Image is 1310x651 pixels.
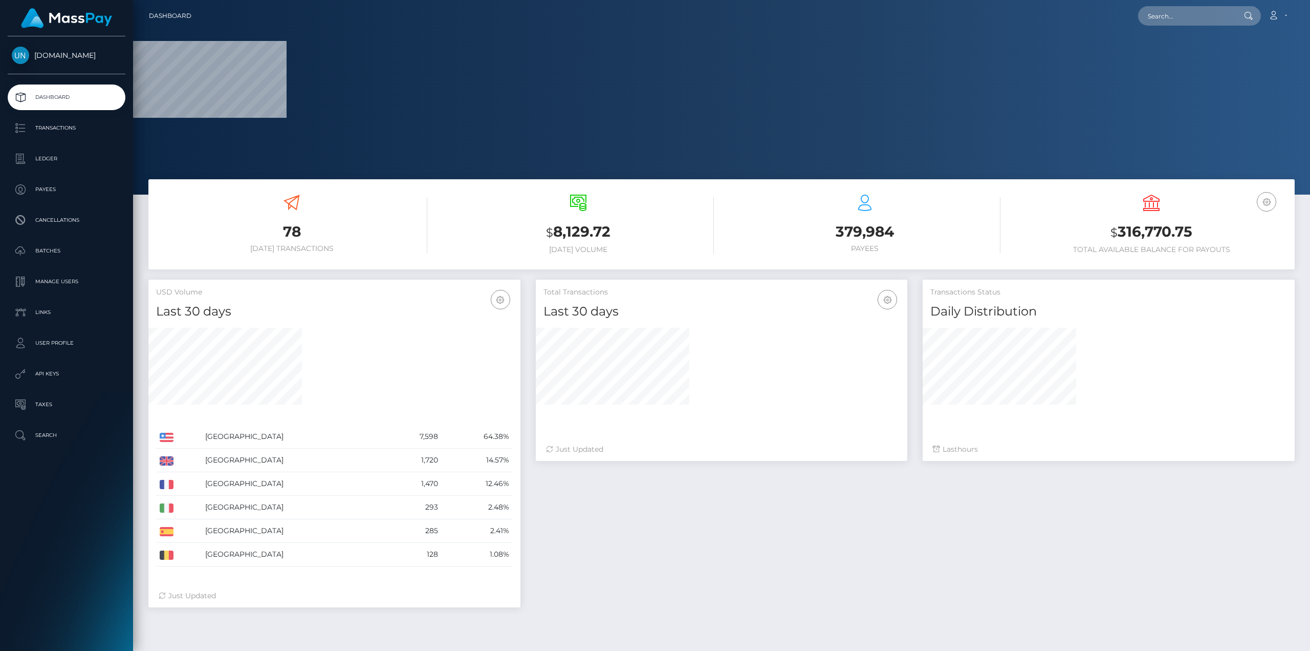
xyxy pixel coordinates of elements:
[156,222,427,242] h3: 78
[930,287,1287,298] h5: Transactions Status
[12,335,121,351] p: User Profile
[160,456,173,466] img: GB.png
[442,496,512,519] td: 2.48%
[442,543,512,566] td: 1.08%
[443,245,714,254] h6: [DATE] Volume
[1110,225,1118,240] small: $
[8,361,125,387] a: API Keys
[546,444,898,455] div: Just Updated
[149,5,191,27] a: Dashboard
[386,449,442,472] td: 1,720
[202,449,386,472] td: [GEOGRAPHIC_DATA]
[443,222,714,243] h3: 8,129.72
[202,519,386,543] td: [GEOGRAPHIC_DATA]
[12,305,121,320] p: Links
[12,213,121,228] p: Cancellations
[202,472,386,496] td: [GEOGRAPHIC_DATA]
[12,274,121,289] p: Manage Users
[160,527,173,536] img: ES.png
[729,222,1000,242] h3: 379,984
[8,115,125,141] a: Transactions
[8,85,125,110] a: Dashboard
[12,243,121,259] p: Batches
[156,287,513,298] h5: USD Volume
[442,519,512,543] td: 2.41%
[8,146,125,172] a: Ledger
[1016,245,1287,254] h6: Total Available Balance for Payouts
[8,207,125,233] a: Cancellations
[21,8,112,28] img: MassPay Logo
[156,303,513,321] h4: Last 30 days
[202,496,386,519] td: [GEOGRAPHIC_DATA]
[12,47,29,64] img: Unlockt.me
[8,392,125,417] a: Taxes
[930,303,1287,321] h4: Daily Distribution
[442,425,512,449] td: 64.38%
[159,591,510,601] div: Just Updated
[8,269,125,295] a: Manage Users
[202,425,386,449] td: [GEOGRAPHIC_DATA]
[160,503,173,513] img: IT.png
[156,244,427,253] h6: [DATE] Transactions
[543,287,900,298] h5: Total Transactions
[12,90,121,105] p: Dashboard
[12,182,121,197] p: Payees
[729,244,1000,253] h6: Payees
[12,428,121,443] p: Search
[386,496,442,519] td: 293
[1016,222,1287,243] h3: 316,770.75
[386,425,442,449] td: 7,598
[386,472,442,496] td: 1,470
[546,225,553,240] small: $
[8,51,125,60] span: [DOMAIN_NAME]
[12,397,121,412] p: Taxes
[202,543,386,566] td: [GEOGRAPHIC_DATA]
[8,423,125,448] a: Search
[543,303,900,321] h4: Last 30 days
[12,120,121,136] p: Transactions
[933,444,1284,455] div: Last hours
[160,551,173,560] img: BE.png
[160,433,173,442] img: US.png
[12,366,121,382] p: API Keys
[8,238,125,264] a: Batches
[12,151,121,166] p: Ledger
[442,472,512,496] td: 12.46%
[8,330,125,356] a: User Profile
[386,543,442,566] td: 128
[1138,6,1234,26] input: Search...
[160,480,173,489] img: FR.png
[8,300,125,325] a: Links
[386,519,442,543] td: 285
[442,449,512,472] td: 14.57%
[8,177,125,202] a: Payees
